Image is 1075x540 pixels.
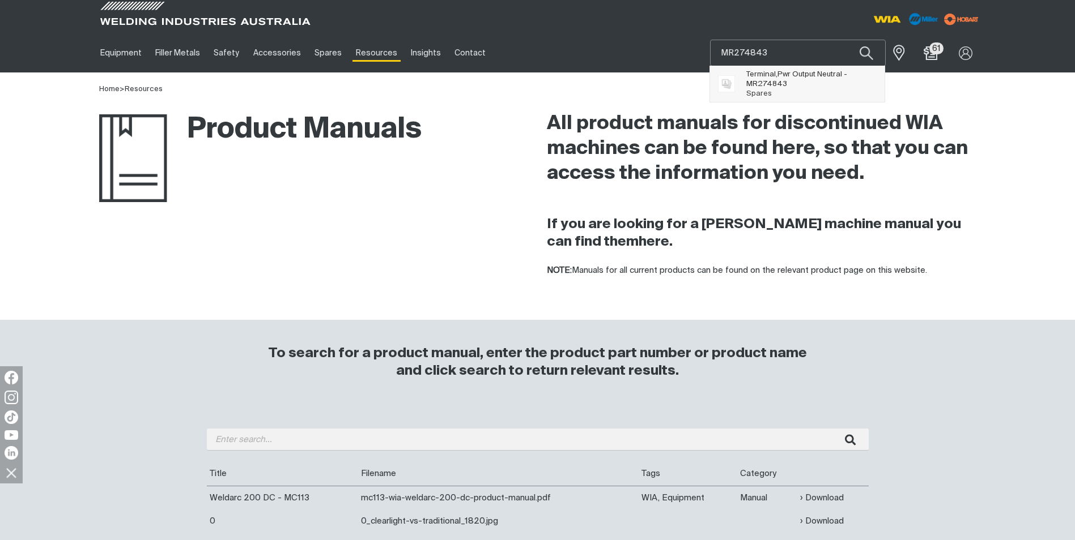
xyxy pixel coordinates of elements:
span: > [120,85,125,93]
input: Enter search... [207,428,869,451]
a: Spares [308,33,349,72]
a: Filler Metals [148,33,207,72]
a: Equipment [94,33,148,72]
h2: All product manuals for discontinued WIA machines can be found here, so that you can access the i... [547,112,976,186]
th: Filename [358,462,639,486]
img: Instagram [5,391,18,404]
img: TikTok [5,410,18,424]
a: Insights [404,33,448,72]
img: LinkedIn [5,446,18,460]
a: Resources [125,85,163,93]
h3: To search for a product manual, enter the product part number or product name and click search to... [264,345,812,380]
th: Category [737,462,797,486]
a: Download [800,515,844,528]
p: Manuals for all current products can be found on the relevant product page on this website. [547,264,976,277]
th: Title [207,462,358,486]
a: Safety [207,33,246,72]
span: Terminal,Pwr Output Neutral - [746,70,876,89]
img: miller [941,11,982,28]
td: 0_clearlight-vs-traditional_1820.jpg [358,509,639,533]
img: Facebook [5,371,18,384]
span: MR274843 [746,80,787,88]
strong: NOTE: [547,266,572,275]
button: Search products [847,40,886,66]
nav: Main [94,33,760,72]
a: Contact [448,33,492,72]
span: Spares [746,90,772,97]
ul: Suggestions [710,66,885,102]
h1: Product Manuals [99,112,422,148]
input: Product name or item number... [711,40,885,66]
a: Accessories [247,33,308,72]
td: Manual [737,486,797,509]
td: 0 [207,509,358,533]
td: WIA, Equipment [639,486,737,509]
a: Resources [349,33,403,72]
img: YouTube [5,430,18,440]
img: hide socials [2,463,21,482]
a: here. [639,235,673,248]
td: mc113-wia-weldarc-200-dc-product-manual.pdf [358,486,639,509]
th: Tags [639,462,737,486]
strong: If you are looking for a [PERSON_NAME] machine manual you can find them [547,217,961,248]
a: Home [99,85,120,93]
a: Download [800,491,844,504]
td: Weldarc 200 DC - MC113 [207,486,358,509]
